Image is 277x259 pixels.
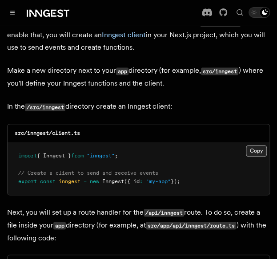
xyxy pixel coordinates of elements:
p: Inngest invokes your functions securely via an at . To enable that, you will create an in your Ne... [7,16,270,54]
span: export [18,178,37,184]
button: Toggle navigation [7,7,18,18]
span: }); [171,178,180,184]
span: "inngest" [87,152,115,158]
code: src/inngest [201,67,238,75]
button: Copy [246,145,267,157]
code: /api/inngest [200,19,241,27]
button: Find something... [234,7,245,18]
span: import [18,152,37,158]
span: from [71,152,84,158]
p: In the directory create an Inngest client: [7,100,270,113]
span: const [40,178,56,184]
code: /api/inngest [144,209,184,216]
code: app [116,67,128,75]
span: // Create a client to send and receive events [18,169,158,176]
code: src/inngest/client.ts [15,130,80,136]
span: "my-app" [146,178,171,184]
a: Inngest client [102,31,146,39]
p: Next, you will set up a route handler for the route. To do so, create a file inside your director... [7,206,270,244]
span: ; [115,152,118,158]
p: Make a new directory next to your directory (for example, ) where you'll define your Inngest func... [7,64,270,90]
a: API endpoint [152,18,194,26]
span: ({ id [124,178,140,184]
span: { Inngest } [37,152,71,158]
span: Inngest [102,178,124,184]
code: /src/inngest [25,103,65,111]
code: src/app/api/inngest/route.ts [146,222,236,229]
span: = [84,178,87,184]
code: app [53,222,66,229]
span: new [90,178,99,184]
button: Toggle dark mode [249,7,270,18]
span: : [140,178,143,184]
span: inngest [59,178,80,184]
